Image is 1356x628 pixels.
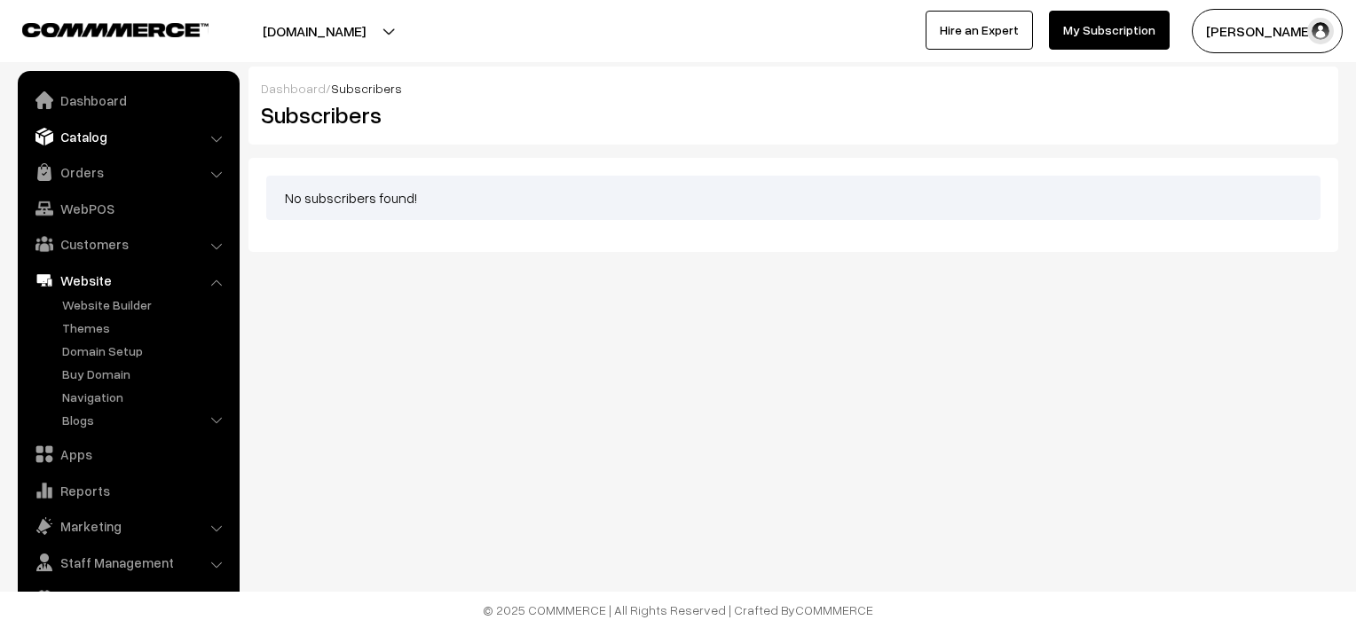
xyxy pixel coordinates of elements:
[266,176,1321,220] div: No subscribers found!
[58,318,233,337] a: Themes
[22,84,233,116] a: Dashboard
[58,411,233,429] a: Blogs
[22,18,177,39] a: COMMMERCE
[22,156,233,188] a: Orders
[22,510,233,542] a: Marketing
[22,438,233,470] a: Apps
[261,81,326,96] a: Dashboard
[261,79,1326,98] div: /
[22,228,233,260] a: Customers
[58,295,233,314] a: Website Builder
[22,23,209,36] img: COMMMERCE
[201,9,428,53] button: [DOMAIN_NAME]
[261,101,780,129] h2: Subscribers
[1192,9,1343,53] button: [PERSON_NAME]
[1307,18,1334,44] img: user
[22,192,233,224] a: WebPOS
[795,602,873,617] a: COMMMERCE
[22,546,233,578] a: Staff Management
[1049,11,1170,50] a: My Subscription
[22,582,233,614] a: Settings
[22,475,233,506] a: Reports
[331,81,402,96] span: Subscribers
[58,388,233,406] a: Navigation
[926,11,1033,50] a: Hire an Expert
[22,264,233,296] a: Website
[58,341,233,360] a: Domain Setup
[58,365,233,383] a: Buy Domain
[22,121,233,153] a: Catalog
